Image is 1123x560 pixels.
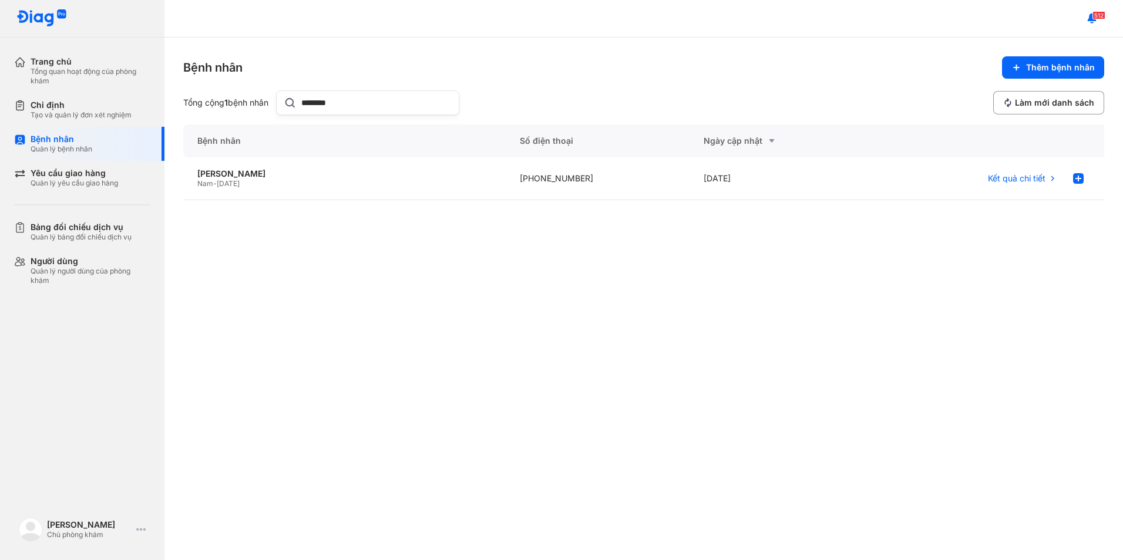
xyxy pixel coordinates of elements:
[993,91,1104,114] button: Làm mới danh sách
[506,124,690,157] div: Số điện thoại
[183,124,506,157] div: Bệnh nhân
[31,110,132,120] div: Tạo và quản lý đơn xét nghiệm
[183,59,243,76] div: Bệnh nhân
[506,157,690,200] div: [PHONE_NUMBER]
[183,97,271,108] div: Tổng cộng bệnh nhân
[224,97,228,107] span: 1
[988,173,1045,184] span: Kết quả chi tiết
[16,9,67,28] img: logo
[1092,11,1105,19] span: 512
[217,179,240,188] span: [DATE]
[31,144,92,154] div: Quản lý bệnh nhân
[31,232,132,242] div: Quản lý bảng đối chiếu dịch vụ
[31,256,150,266] div: Người dùng
[31,56,150,67] div: Trang chủ
[1015,97,1094,108] span: Làm mới danh sách
[31,134,92,144] div: Bệnh nhân
[47,519,132,530] div: [PERSON_NAME]
[19,518,42,541] img: logo
[31,67,150,86] div: Tổng quan hoạt động của phòng khám
[31,222,132,232] div: Bảng đối chiếu dịch vụ
[1026,62,1095,73] span: Thêm bệnh nhân
[47,530,132,539] div: Chủ phòng khám
[31,100,132,110] div: Chỉ định
[213,179,217,188] span: -
[704,134,860,148] div: Ngày cập nhật
[31,178,118,188] div: Quản lý yêu cầu giao hàng
[197,179,213,188] span: Nam
[31,168,118,178] div: Yêu cầu giao hàng
[1002,56,1104,79] button: Thêm bệnh nhân
[31,266,150,285] div: Quản lý người dùng của phòng khám
[690,157,874,200] div: [DATE]
[197,168,492,179] div: [PERSON_NAME]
